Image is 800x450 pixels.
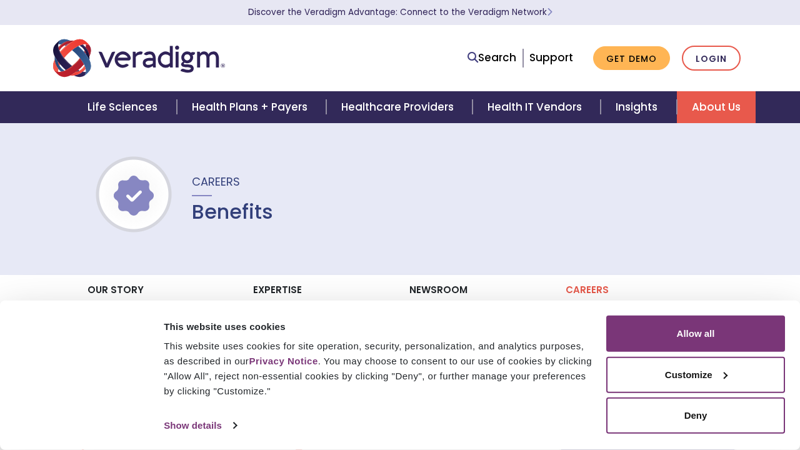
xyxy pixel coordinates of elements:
[601,91,676,123] a: Insights
[53,37,225,79] img: Veradigm logo
[547,6,552,18] span: Learn More
[593,46,670,71] a: Get Demo
[472,91,601,123] a: Health IT Vendors
[529,50,573,65] a: Support
[467,49,516,66] a: Search
[606,356,785,392] button: Customize
[677,91,756,123] a: About Us
[164,319,592,334] div: This website uses cookies
[606,316,785,352] button: Allow all
[606,397,785,434] button: Deny
[192,200,273,224] h1: Benefits
[326,91,472,123] a: Healthcare Providers
[164,416,236,435] a: Show details
[164,339,592,399] div: This website uses cookies for site operation, security, personalization, and analytics purposes, ...
[249,356,317,366] a: Privacy Notice
[192,174,240,189] span: Careers
[177,91,326,123] a: Health Plans + Payers
[248,6,552,18] a: Discover the Veradigm Advantage: Connect to the Veradigm NetworkLearn More
[682,46,741,71] a: Login
[72,91,176,123] a: Life Sciences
